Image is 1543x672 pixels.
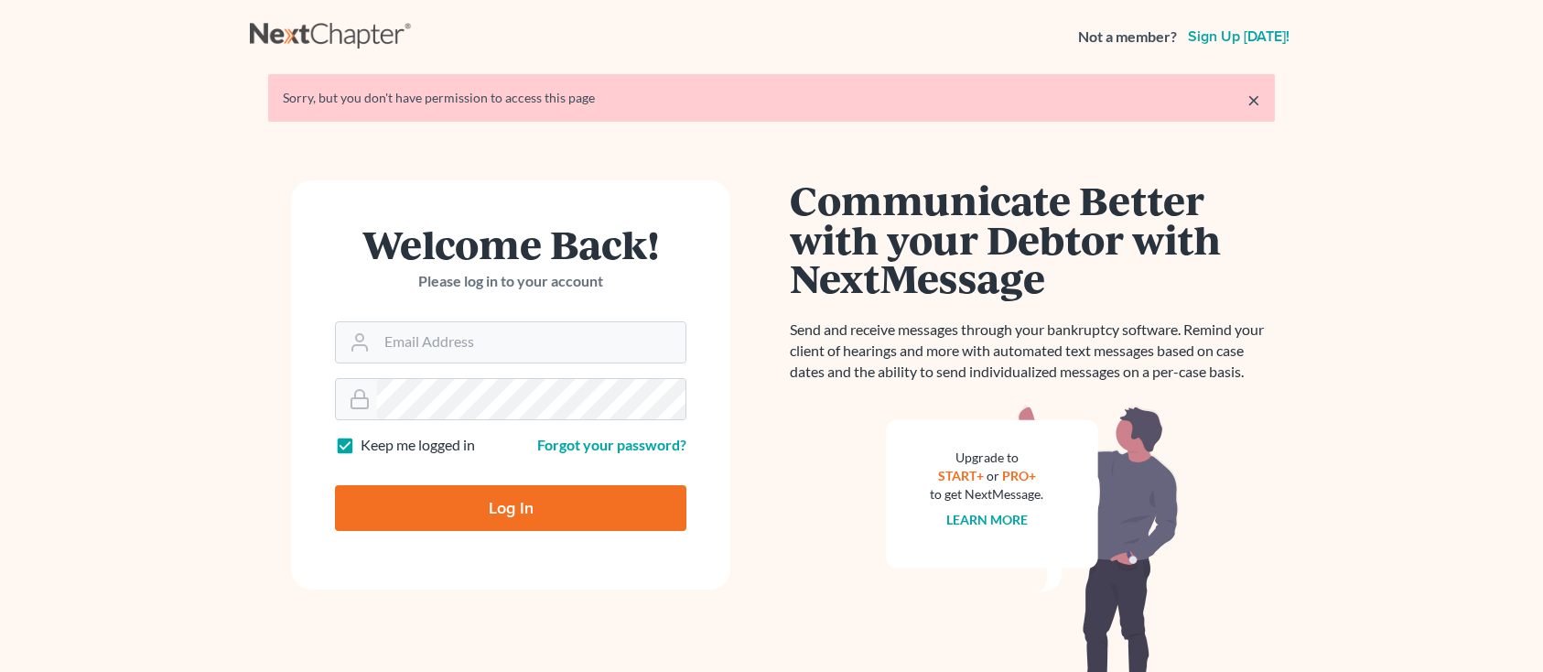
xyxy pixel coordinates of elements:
h1: Communicate Better with your Debtor with NextMessage [790,180,1275,298]
a: Learn more [946,512,1028,527]
div: Sorry, but you don't have permission to access this page [283,89,1260,107]
a: PRO+ [1002,468,1036,483]
a: Sign up [DATE]! [1184,29,1293,44]
p: Send and receive messages through your bankruptcy software. Remind your client of hearings and mo... [790,320,1275,383]
div: to get NextMessage. [930,485,1043,504]
strong: Not a member? [1078,27,1177,48]
a: START+ [938,468,984,483]
input: Log In [335,485,686,531]
input: Email Address [377,322,685,363]
a: × [1247,89,1260,111]
div: Upgrade to [930,449,1043,467]
span: or [987,468,999,483]
p: Please log in to your account [335,271,686,292]
a: Forgot your password? [537,436,686,453]
h1: Welcome Back! [335,224,686,264]
label: Keep me logged in [361,435,475,456]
